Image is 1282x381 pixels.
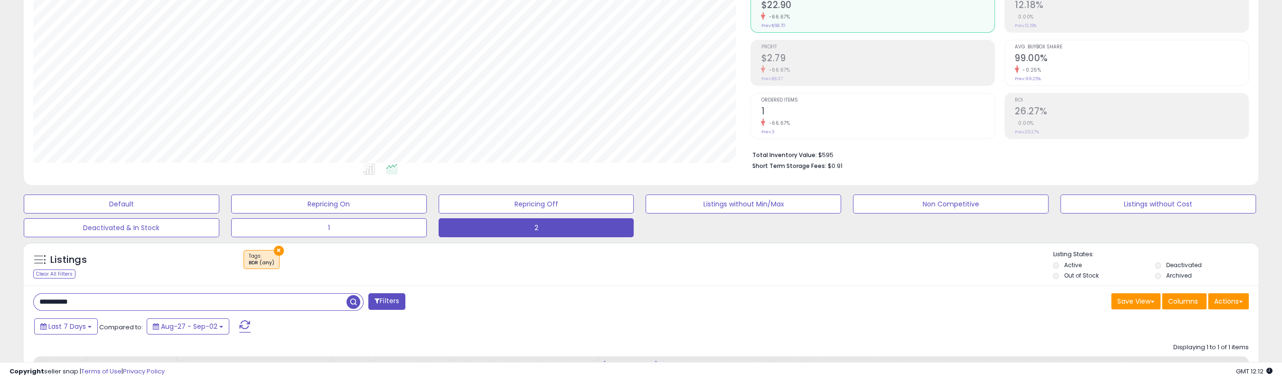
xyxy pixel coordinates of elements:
[752,149,1242,160] li: $595
[1162,293,1207,309] button: Columns
[9,367,44,376] strong: Copyright
[827,161,842,170] span: $0.91
[968,360,1002,380] div: Total Rev.
[1128,360,1163,370] div: Velocity
[181,360,329,370] div: Title
[1208,293,1249,309] button: Actions
[546,360,595,370] div: Min Price
[1015,53,1248,65] h2: 99.00%
[752,151,816,159] b: Total Inventory Value:
[24,218,219,237] button: Deactivated & In Stock
[825,360,874,380] div: Current Buybox Price
[761,76,782,82] small: Prev: $8.37
[439,218,634,237] button: 2
[455,360,491,380] div: Fulfillment Cost
[91,360,173,370] div: Listed Price
[925,360,960,380] div: Num of Comp.
[24,195,219,214] button: Default
[34,318,98,335] button: Last 7 Days
[646,195,841,214] button: Listings without Min/Max
[1053,250,1258,259] p: Listing States:
[1015,120,1034,127] small: 0.00%
[58,360,83,380] div: Inv. value
[499,360,538,370] div: Fulfillment
[439,195,634,214] button: Repricing Off
[1015,45,1248,50] span: Avg. Buybox Share
[368,293,405,310] button: Filters
[1168,297,1198,306] span: Columns
[147,318,229,335] button: Aug-27 - Sep-02
[758,360,790,380] div: Fulfillable Quantity
[81,367,122,376] a: Terms of Use
[853,195,1048,214] button: Non Competitive
[231,195,427,214] button: Repricing On
[249,252,274,267] span: Tags :
[1171,360,1206,380] div: Days In Stock
[9,367,165,376] div: seller snap | |
[1015,129,1039,135] small: Prev: 26.27%
[765,66,790,74] small: -66.67%
[123,367,165,376] a: Privacy Policy
[1064,261,1082,269] label: Active
[1064,271,1099,279] label: Out of Stock
[231,218,427,237] button: 1
[274,246,284,256] button: ×
[1043,360,1077,380] div: Ordered Items
[380,360,420,370] div: Repricing
[48,322,86,331] span: Last 7 Days
[1015,98,1248,103] span: ROI
[33,269,75,279] div: Clear All Filters
[1111,293,1160,309] button: Save View
[161,322,217,331] span: Aug-27 - Sep-02
[1019,66,1041,74] small: -0.25%
[752,162,826,170] b: Short Term Storage Fees:
[765,120,790,127] small: -66.67%
[603,360,659,370] div: [PERSON_NAME]
[1015,23,1037,28] small: Prev: 12.18%
[761,129,774,135] small: Prev: 3
[761,45,994,50] span: Profit
[50,253,87,267] h5: Listings
[882,360,917,380] div: BB Share 24h.
[761,98,994,103] span: Ordered Items
[1173,343,1249,352] div: Displaying 1 to 1 of 1 items
[667,360,749,370] div: Markup on Total Cost
[1060,195,1256,214] button: Listings without Cost
[1015,106,1248,119] h2: 26.27%
[761,106,994,119] h2: 1
[765,13,790,20] small: -66.67%
[249,260,274,266] div: BDR (any)
[99,323,143,332] span: Compared to:
[428,360,447,370] div: Cost
[798,360,817,380] div: Ship Price
[1166,271,1192,279] label: Archived
[1015,13,1034,20] small: 0.00%
[761,53,994,65] h2: $2.79
[761,23,785,28] small: Prev: $68.70
[337,360,372,380] div: Total Profit
[1015,76,1041,82] small: Prev: 99.25%
[1236,367,1273,376] span: 2025-09-10 12:12 GMT
[1166,261,1202,269] label: Deactivated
